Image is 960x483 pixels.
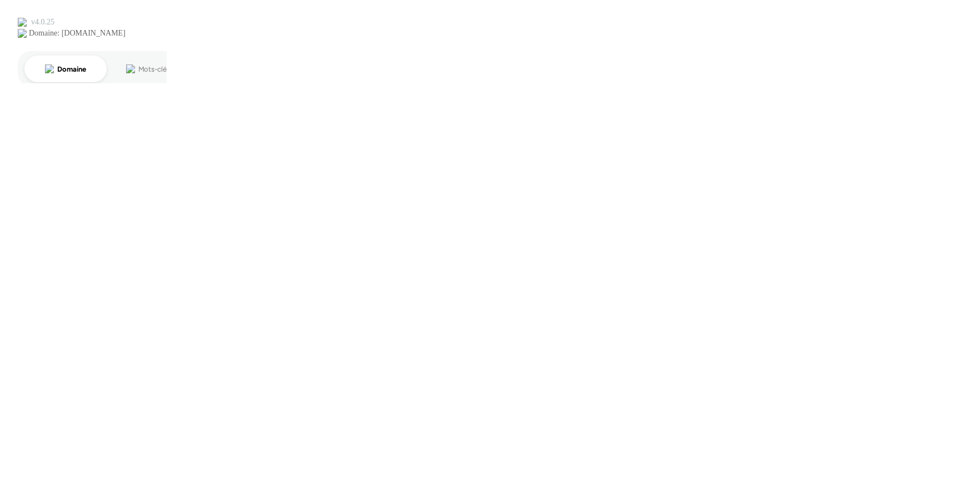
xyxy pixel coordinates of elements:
[138,66,170,73] div: Mots-clés
[57,66,86,73] div: Domaine
[126,64,135,73] img: tab_keywords_by_traffic_grey.svg
[45,64,54,73] img: tab_domain_overview_orange.svg
[18,18,27,27] img: logo_orange.svg
[29,29,126,38] div: Domaine: [DOMAIN_NAME]
[18,29,27,38] img: website_grey.svg
[31,18,54,27] div: v 4.0.25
